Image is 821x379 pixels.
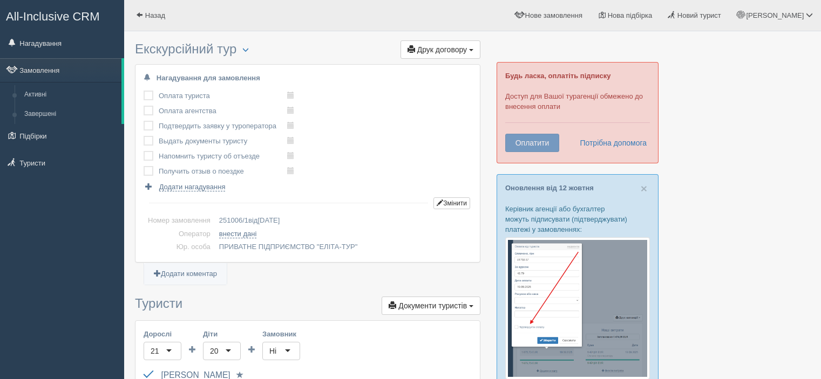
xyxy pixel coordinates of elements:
span: Назад [145,11,165,19]
td: Подтвердить заявку у туроператора [159,119,287,134]
div: Ні [269,346,276,356]
td: Выдать документы туристу [159,134,287,149]
label: Дорослі [144,329,181,339]
a: Активні [19,85,121,105]
span: × [641,182,647,195]
button: Close [641,183,647,194]
a: Оновлення від 12 жовтня [505,184,594,192]
button: Змінити [433,197,470,209]
div: Доступ для Вашої турагенції обмежено до внесення оплати [497,62,659,163]
span: [DATE] [257,216,280,224]
div: 21 [151,346,159,356]
button: Оплатити [505,134,559,152]
button: Друк договору [401,40,480,59]
a: All-Inclusive CRM [1,1,124,30]
span: Друк договору [417,45,467,54]
td: від [215,214,472,228]
span: 251006/1 [219,216,248,224]
td: Номер замовлення [144,214,215,228]
td: Напомнить туристу об отъезде [159,149,287,164]
a: внести дані [219,230,257,238]
span: [PERSON_NAME] [746,11,804,19]
span: Нове замовлення [525,11,582,19]
td: Оплата туриста [159,88,287,104]
label: Замовник [262,329,300,339]
label: Діти [203,329,241,339]
span: All-Inclusive CRM [6,10,100,23]
b: Нагадування для замовлення [157,74,260,82]
a: Завершені [19,105,121,124]
a: Додати коментар [144,263,227,285]
span: Нова підбірка [608,11,653,19]
p: Керівник агенції або бухгалтер можуть підписувати (підтверджувати) платежі у замовленнях: [505,204,650,235]
b: Будь ласка, оплатіть підписку [505,72,610,80]
td: Оплата агентства [159,104,287,119]
h3: Туристи [135,297,480,315]
a: Додати нагадування [144,182,225,192]
td: ПРИВАТНЕ ПІДПРИЄМСТВО "ЕЛІТА-ТУР" [215,240,472,254]
span: Новий турист [677,11,721,19]
button: Документи туристів [382,297,480,315]
td: Оператор [144,228,215,241]
td: Юр. особа [144,240,215,254]
a: Потрібна допомога [573,134,647,152]
div: 20 [210,346,219,356]
td: Получить отзыв о поездке [159,164,287,179]
span: Додати нагадування [159,183,226,191]
span: Документи туристів [398,301,467,310]
h3: Екскурсійний тур [135,42,480,59]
